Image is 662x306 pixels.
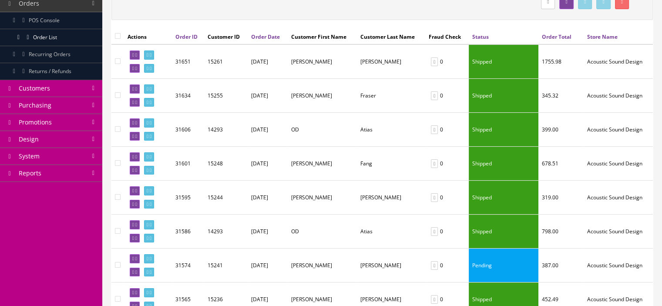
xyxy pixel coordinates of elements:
[248,79,288,113] td: [DATE]
[204,181,248,215] td: 15244
[357,79,425,113] td: Fraser
[584,147,653,181] td: Acoustic Sound Design
[172,215,204,249] td: 31586
[357,147,425,181] td: Fang
[29,17,60,24] span: POS Console
[29,67,71,75] span: Returns / Refunds
[248,147,288,181] td: [DATE]
[288,44,357,79] td: Derek
[172,181,204,215] td: 31595
[19,118,52,126] span: Promotions
[288,215,357,249] td: OD
[357,249,425,282] td: Swenson
[172,249,204,282] td: 31574
[288,147,357,181] td: Geoffrey
[425,215,469,249] td: 0
[538,147,584,181] td: 678.51
[357,215,425,249] td: Atias
[204,215,248,249] td: 14293
[357,29,425,44] th: Customer Last Name
[425,44,469,79] td: 0
[538,44,584,79] td: 1755.98
[538,181,584,215] td: 319.00
[175,33,198,40] a: Order ID
[357,44,425,79] td: Fong
[172,113,204,147] td: 31606
[33,34,57,41] span: Order List
[584,181,653,215] td: Acoustic Sound Design
[425,181,469,215] td: 0
[19,135,39,143] span: Design
[288,113,357,147] td: OD
[425,29,469,44] th: Fraud Check
[587,33,618,40] a: Store Name
[288,181,357,215] td: Gregg
[469,181,538,215] td: Shipped
[357,181,425,215] td: Bauman
[425,113,469,147] td: 0
[469,249,538,282] td: Pending
[204,44,248,79] td: 15261
[469,113,538,147] td: Shipped
[469,44,538,79] td: Shipped
[538,113,584,147] td: 399.00
[472,33,489,40] a: Status
[538,249,584,282] td: 387.00
[248,113,288,147] td: [DATE]
[248,44,288,79] td: [DATE]
[288,249,357,282] td: Justin
[248,249,288,282] td: [DATE]
[172,79,204,113] td: 31634
[172,147,204,181] td: 31601
[584,44,653,79] td: Acoustic Sound Design
[204,79,248,113] td: 15255
[19,152,40,160] span: System
[204,249,248,282] td: 15241
[204,147,248,181] td: 15248
[584,79,653,113] td: Acoustic Sound Design
[204,113,248,147] td: 14293
[538,215,584,249] td: 798.00
[248,215,288,249] td: [DATE]
[29,50,71,58] span: Recurring Orders
[251,33,280,40] a: Order Date
[542,33,571,40] a: Order Total
[584,113,653,147] td: Acoustic Sound Design
[19,84,50,92] span: Customers
[19,101,51,109] span: Purchasing
[469,215,538,249] td: Shipped
[425,79,469,113] td: 0
[172,44,204,79] td: 31651
[124,29,172,44] th: Actions
[425,147,469,181] td: 0
[357,113,425,147] td: Atias
[584,249,653,282] td: Acoustic Sound Design
[204,29,248,44] th: Customer ID
[584,215,653,249] td: Acoustic Sound Design
[288,79,357,113] td: Doug
[538,79,584,113] td: 345.32
[248,181,288,215] td: [DATE]
[19,169,41,177] span: Reports
[469,147,538,181] td: Shipped
[425,249,469,282] td: 0
[288,29,357,44] th: Customer First Name
[469,79,538,113] td: Shipped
